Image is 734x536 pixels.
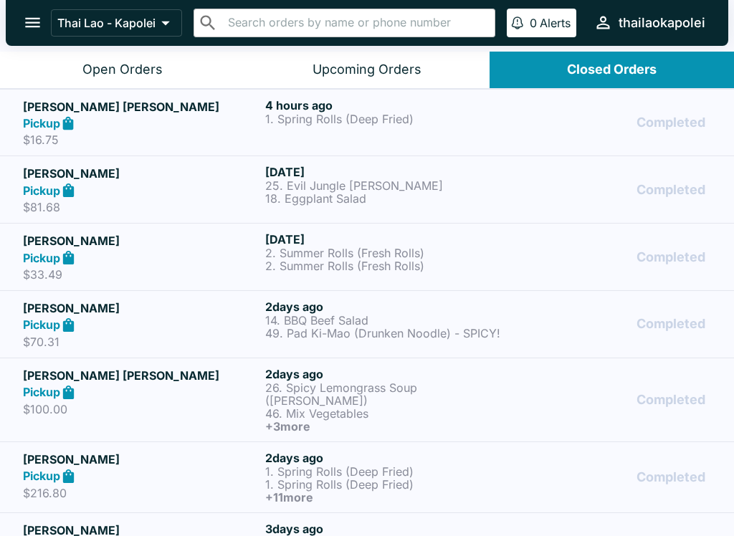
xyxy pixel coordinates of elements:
[23,116,60,130] strong: Pickup
[265,478,502,491] p: 1. Spring Rolls (Deep Fried)
[265,420,502,433] h6: + 3 more
[23,183,60,198] strong: Pickup
[14,4,51,41] button: open drawer
[23,451,259,468] h5: [PERSON_NAME]
[265,247,502,259] p: 2. Summer Rolls (Fresh Rolls)
[23,165,259,182] h5: [PERSON_NAME]
[23,402,259,416] p: $100.00
[23,133,259,147] p: $16.75
[23,335,259,349] p: $70.31
[265,381,502,407] p: 26. Spicy Lemongrass Soup ([PERSON_NAME])
[23,98,259,115] h5: [PERSON_NAME] [PERSON_NAME]
[588,7,711,38] button: thailaokapolei
[265,522,323,536] span: 3 days ago
[530,16,537,30] p: 0
[540,16,571,30] p: Alerts
[265,407,502,420] p: 46. Mix Vegetables
[23,251,60,265] strong: Pickup
[265,465,502,478] p: 1. Spring Rolls (Deep Fried)
[82,62,163,78] div: Open Orders
[265,98,502,113] h6: 4 hours ago
[265,451,323,465] span: 2 days ago
[313,62,421,78] div: Upcoming Orders
[23,385,60,399] strong: Pickup
[265,491,502,504] h6: + 11 more
[23,367,259,384] h5: [PERSON_NAME] [PERSON_NAME]
[23,300,259,317] h5: [PERSON_NAME]
[51,9,182,37] button: Thai Lao - Kapolei
[265,192,502,205] p: 18. Eggplant Salad
[567,62,657,78] div: Closed Orders
[265,367,323,381] span: 2 days ago
[265,232,502,247] h6: [DATE]
[265,314,502,327] p: 14. BBQ Beef Salad
[265,179,502,192] p: 25. Evil Jungle [PERSON_NAME]
[265,327,502,340] p: 49. Pad Ki-Mao (Drunken Noodle) - SPICY!
[23,486,259,500] p: $216.80
[23,317,60,332] strong: Pickup
[265,113,502,125] p: 1. Spring Rolls (Deep Fried)
[23,200,259,214] p: $81.68
[619,14,705,32] div: thailaokapolei
[23,469,60,483] strong: Pickup
[23,232,259,249] h5: [PERSON_NAME]
[265,259,502,272] p: 2. Summer Rolls (Fresh Rolls)
[265,300,323,314] span: 2 days ago
[224,13,489,33] input: Search orders by name or phone number
[23,267,259,282] p: $33.49
[265,165,502,179] h6: [DATE]
[57,16,156,30] p: Thai Lao - Kapolei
